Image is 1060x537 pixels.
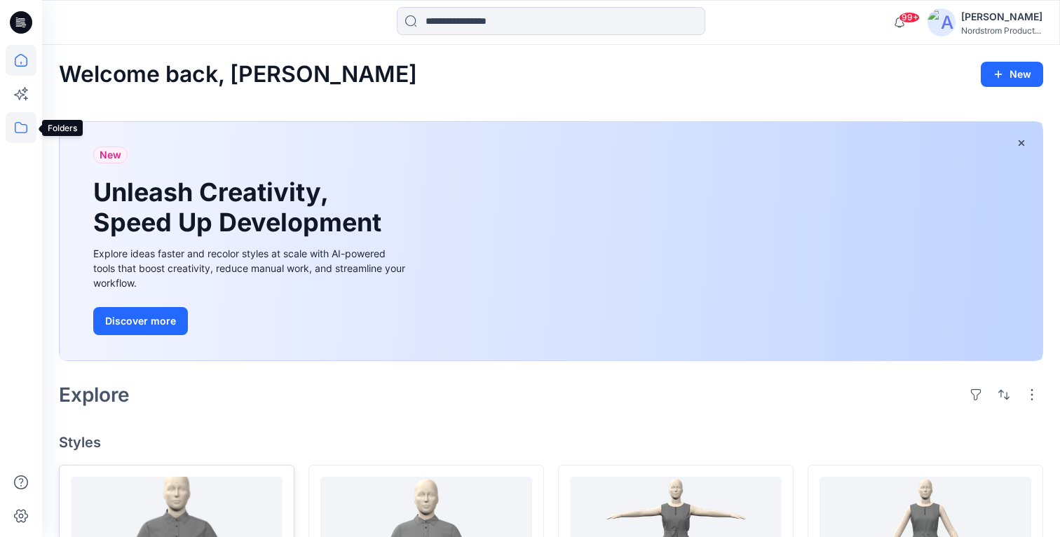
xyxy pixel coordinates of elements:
img: avatar [927,8,956,36]
button: New [981,62,1043,87]
a: Discover more [93,307,409,335]
span: New [100,147,121,163]
div: Explore ideas faster and recolor styles at scale with AI-powered tools that boost creativity, red... [93,246,409,290]
h2: Welcome back, [PERSON_NAME] [59,62,417,88]
span: 99+ [899,12,920,23]
div: [PERSON_NAME] [961,8,1042,25]
button: Discover more [93,307,188,335]
h1: Unleash Creativity, Speed Up Development [93,177,388,238]
div: Nordstrom Product... [961,25,1042,36]
h4: Styles [59,434,1043,451]
h2: Explore [59,383,130,406]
